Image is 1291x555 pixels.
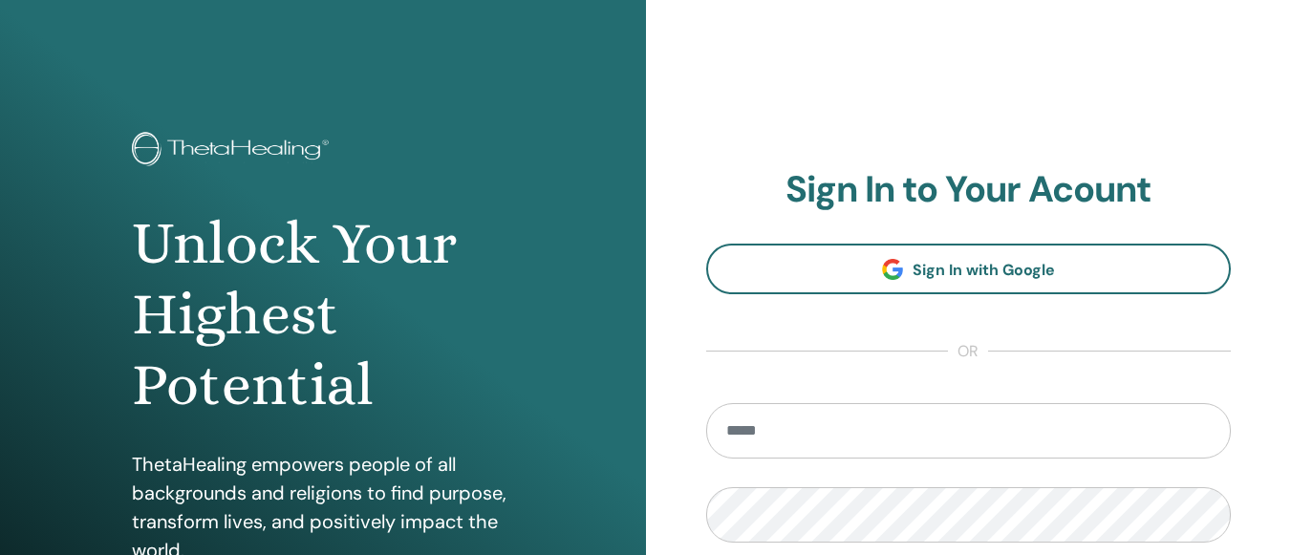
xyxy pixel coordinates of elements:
[948,340,988,363] span: or
[706,168,1232,212] h2: Sign In to Your Acount
[132,208,514,421] h1: Unlock Your Highest Potential
[706,244,1232,294] a: Sign In with Google
[913,260,1055,280] span: Sign In with Google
